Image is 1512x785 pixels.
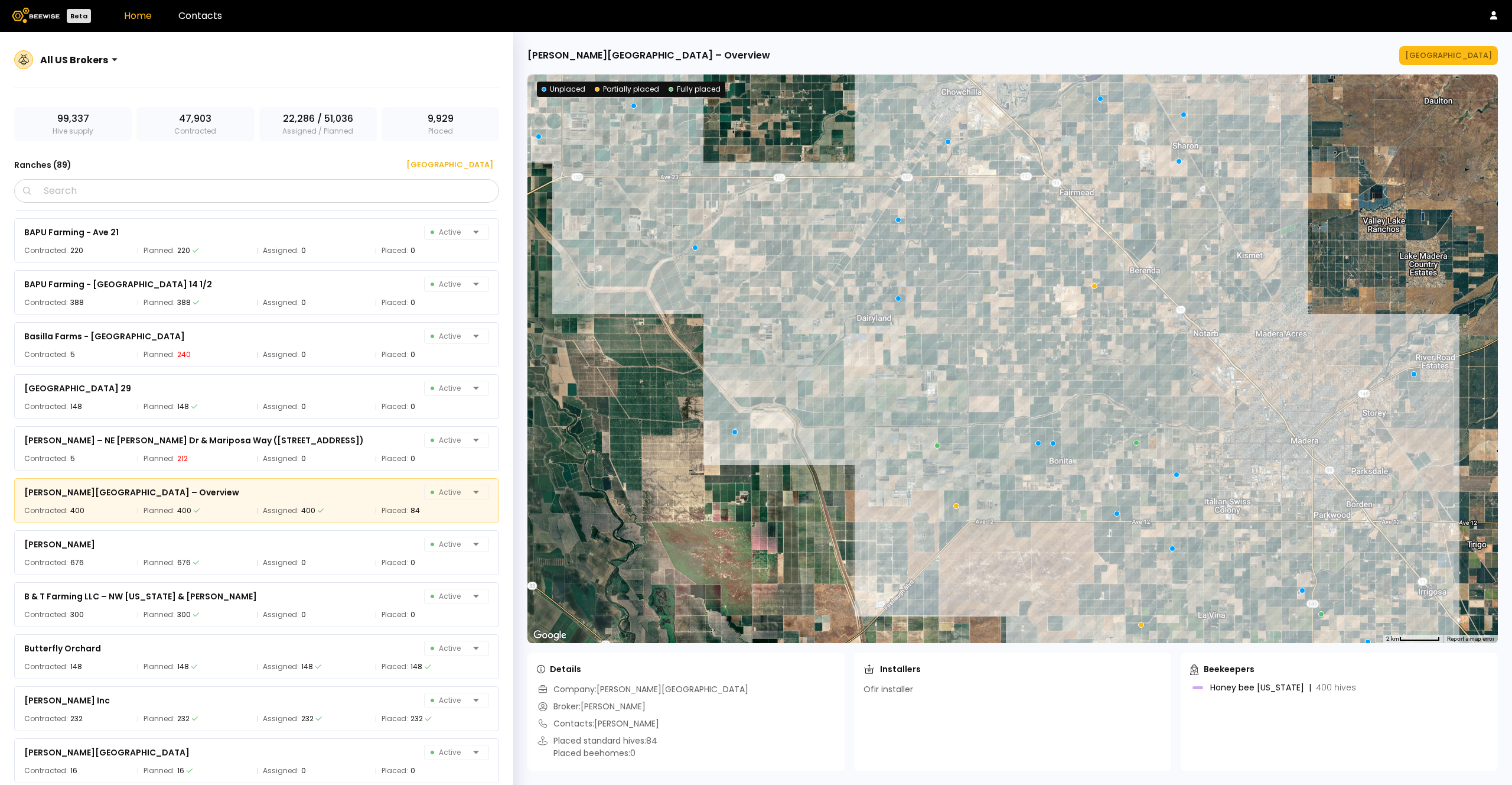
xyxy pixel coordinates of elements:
div: 0 [301,349,306,361]
div: 676 [177,557,191,569]
div: [PERSON_NAME][GEOGRAPHIC_DATA] [24,745,190,760]
span: Placed: [382,245,408,257]
div: 220 [70,245,83,257]
button: [GEOGRAPHIC_DATA] [392,155,499,174]
div: Contacts: [PERSON_NAME] [537,718,659,730]
div: 400 [70,505,84,517]
span: Active [431,225,468,239]
div: Fully placed [669,84,721,95]
span: Contracted: [24,349,68,361]
div: 0 [301,453,306,465]
div: Partially placed [595,84,659,95]
div: Placed standard hives: 84 Placed beehomes: 0 [537,735,657,760]
span: Placed: [382,609,408,621]
div: 148 [410,661,422,673]
div: [PERSON_NAME][GEOGRAPHIC_DATA] – Overview [24,485,239,499]
span: Contracted: [24,713,68,725]
span: Assigned: [263,401,299,413]
span: 47,903 [179,112,211,126]
span: Assigned: [263,765,299,777]
span: Placed: [382,401,408,413]
div: 220 [177,245,190,257]
span: Assigned: [263,609,299,621]
div: 0 [410,245,415,257]
span: Placed: [382,713,408,725]
span: Placed: [382,557,408,569]
div: 16 [177,765,184,777]
div: Contracted [136,107,254,141]
div: 0 [410,609,415,621]
span: 99,337 [57,112,89,126]
span: Placed: [382,453,408,465]
div: Details [537,663,581,675]
div: BAPU Farming - Ave 21 [24,225,119,239]
span: 2 km [1386,635,1399,642]
div: 148 [301,661,313,673]
div: 0 [410,765,415,777]
span: Assigned: [263,453,299,465]
span: Contracted: [24,505,68,517]
div: 0 [410,297,415,309]
a: Report a map error [1447,635,1494,642]
span: Active [431,589,468,604]
div: 300 [177,609,191,621]
span: Contracted: [24,401,68,413]
div: 148 [177,401,189,413]
span: Placed: [382,661,408,673]
span: Planned: [144,609,175,621]
div: 232 [177,713,190,725]
div: 5 [70,453,75,465]
div: Hive supply [14,107,132,141]
div: 0 [301,765,306,777]
img: Beewise logo [12,8,60,23]
div: 400 [301,505,315,517]
div: 0 [410,453,415,465]
div: Basilla Farms - [GEOGRAPHIC_DATA] [24,329,185,343]
div: 0 [301,609,306,621]
div: Placed [382,107,499,141]
span: Active [431,485,468,499]
div: [PERSON_NAME] [24,537,95,552]
span: Planned: [144,505,175,517]
div: [GEOGRAPHIC_DATA] [398,159,493,171]
span: Active [431,641,468,656]
span: Planned: [144,401,175,413]
div: Installers [863,663,921,675]
span: 400 hives [1316,682,1356,693]
span: Contracted: [24,557,68,569]
h3: Ranches ( 89 ) [14,157,71,173]
div: 0 [301,245,306,257]
div: 300 [70,609,84,621]
img: Google [530,628,569,643]
span: Assigned: [263,245,299,257]
span: Active [431,277,468,291]
span: Active [431,329,468,343]
div: 388 [70,297,84,309]
span: 9,929 [428,112,454,126]
span: Placed: [382,765,408,777]
button: [GEOGRAPHIC_DATA] [1399,46,1498,65]
span: Planned: [144,713,175,725]
span: Placed: [382,349,408,361]
div: 232 [301,713,314,725]
span: Assigned: [263,505,299,517]
div: 148 [70,401,82,413]
span: Active [431,381,468,395]
div: [PERSON_NAME][GEOGRAPHIC_DATA] – Overview [527,48,770,63]
span: Planned: [144,297,175,309]
div: All US Brokers [40,53,108,67]
span: Active [431,433,468,447]
a: Open this area in Google Maps (opens a new window) [530,628,569,643]
span: Assigned: [263,557,299,569]
div: 148 [177,661,189,673]
div: Unplaced [542,84,585,95]
div: 240 [177,349,191,361]
div: Beta [67,9,91,23]
span: Active [431,693,468,708]
div: 388 [177,297,191,309]
div: 232 [70,713,83,725]
div: [PERSON_NAME] – NE [PERSON_NAME] Dr & Mariposa Way ([STREET_ADDRESS]) [24,433,364,447]
div: 148 [70,661,82,673]
a: Home [124,9,152,22]
span: Planned: [144,557,175,569]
